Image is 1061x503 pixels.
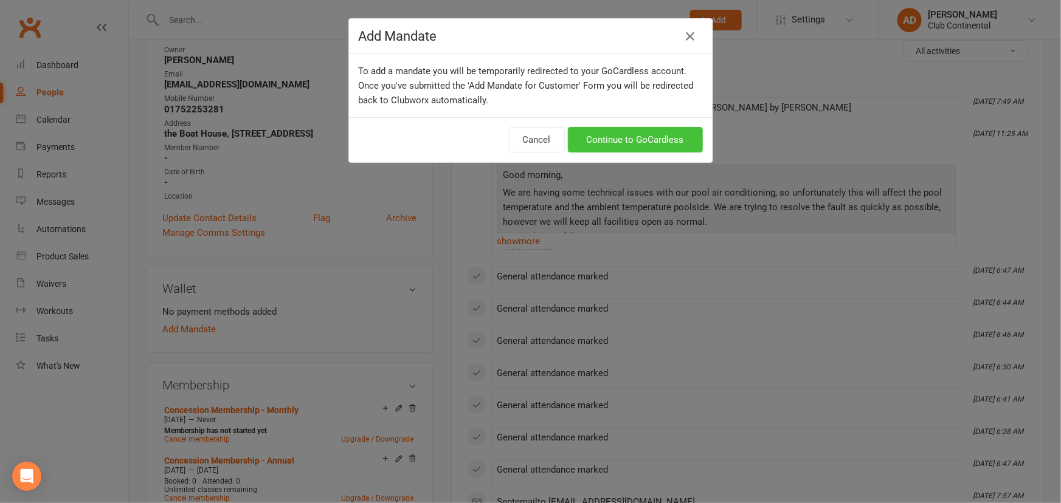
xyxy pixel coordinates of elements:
button: Close [681,27,700,46]
div: To add a mandate you will be temporarily redirected to your GoCardless account. Once you've submi... [349,54,713,117]
h4: Add Mandate [359,29,703,44]
a: Continue to GoCardless [568,127,703,152]
button: Cancel [509,127,565,152]
div: Open Intercom Messenger [12,462,41,491]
